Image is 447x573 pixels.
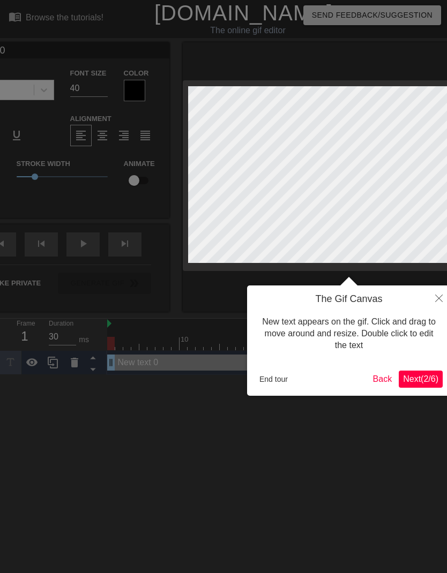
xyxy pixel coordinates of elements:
[403,374,438,383] span: Next ( 2 / 6 )
[255,305,443,363] div: New text appears on the gif. Click and drag to move around and resize. Double click to edit the text
[399,371,443,388] button: Next
[255,293,443,305] h4: The Gif Canvas
[255,371,292,387] button: End tour
[369,371,397,388] button: Back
